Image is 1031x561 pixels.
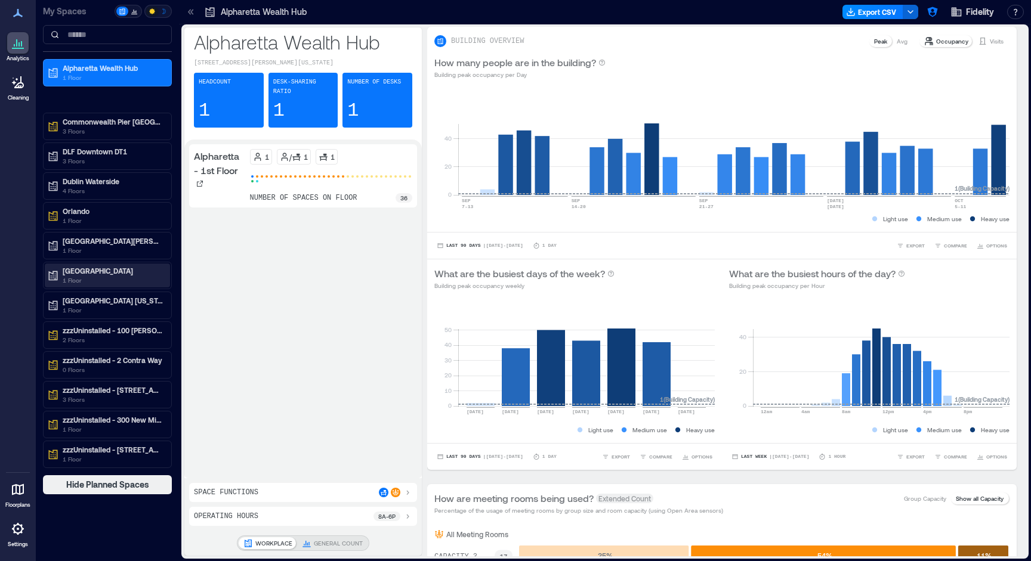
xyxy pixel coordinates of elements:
[63,335,163,345] p: 2 Floors
[542,242,557,249] p: 1 Day
[542,453,557,460] p: 1 Day
[2,475,34,512] a: Floorplans
[729,281,905,290] p: Building peak occupancy per Hour
[588,425,613,435] p: Light use
[5,501,30,509] p: Floorplans
[944,242,967,249] span: COMPARE
[874,36,887,46] p: Peak
[378,512,396,521] p: 8a - 6p
[448,402,452,409] tspan: 0
[964,409,973,414] text: 8pm
[894,240,927,252] button: EXPORT
[649,453,672,460] span: COMPARE
[446,529,508,539] p: All Meeting Rooms
[906,242,925,249] span: EXPORT
[63,365,163,374] p: 0 Floors
[255,538,292,548] p: WORKPLACE
[63,186,163,196] p: 4 Floors
[63,147,163,156] p: DLF Downtown DT1
[699,198,708,203] text: SEP
[63,424,163,434] p: 1 Floor
[8,541,28,548] p: Settings
[43,475,172,494] button: Hide Planned Spaces
[304,152,308,162] p: 1
[63,176,163,186] p: Dublin Waterside
[739,368,746,375] tspan: 20
[502,409,519,414] text: [DATE]
[451,36,524,46] p: BUILDING OVERVIEW
[936,36,968,46] p: Occupancy
[43,5,112,17] p: My Spaces
[199,99,210,123] p: 1
[444,341,452,348] tspan: 40
[221,6,307,18] p: Alpharetta Wealth Hub
[643,409,660,414] text: [DATE]
[462,198,471,203] text: SEP
[828,453,845,460] p: 1 Hour
[882,409,894,414] text: 12pm
[981,214,1010,224] p: Heavy use
[923,409,932,414] text: 4pm
[572,198,581,203] text: SEP
[817,551,832,560] text: 54 %
[986,242,1007,249] span: OPTIONS
[434,281,615,290] p: Building peak occupancy weekly
[906,453,925,460] span: EXPORT
[977,551,992,560] text: 11 %
[827,204,844,209] text: [DATE]
[801,409,810,414] text: 4am
[680,451,715,463] button: OPTIONS
[955,198,964,203] text: OCT
[63,445,163,454] p: zzzUninstalled - [STREET_ADDRESS][US_STATE]
[66,479,149,491] span: Hide Planned Spaces
[63,275,163,285] p: 1 Floor
[8,94,29,101] p: Cleaning
[434,553,477,561] text: CAPACITY 3
[250,193,357,203] p: number of spaces on floor
[63,355,163,365] p: zzzUninstalled - 2 Contra Way
[63,305,163,315] p: 1 Floor
[63,296,163,305] p: [GEOGRAPHIC_DATA] [US_STATE]
[434,70,606,79] p: Building peak occupancy per Day
[974,451,1010,463] button: OPTIONS
[434,491,594,506] p: How are meeting rooms being used?
[63,73,163,82] p: 1 Floor
[894,451,927,463] button: EXPORT
[596,494,653,503] span: Extended Count
[572,409,589,414] text: [DATE]
[314,538,363,548] p: GENERAL COUNT
[729,451,811,463] button: Last Week |[DATE]-[DATE]
[462,204,473,209] text: 7-13
[883,425,908,435] p: Light use
[194,149,245,178] p: Alpharetta - 1st Floor
[699,204,714,209] text: 21-27
[927,214,962,224] p: Medium use
[827,198,844,203] text: [DATE]
[444,163,452,170] tspan: 20
[448,191,452,198] tspan: 0
[273,78,334,97] p: Desk-sharing ratio
[966,6,994,18] span: Fidelity
[981,425,1010,435] p: Heavy use
[904,494,946,503] p: Group Capacity
[444,326,452,333] tspan: 50
[63,385,163,395] p: zzzUninstalled - [STREET_ADDRESS]
[572,204,586,209] text: 14-20
[63,156,163,166] p: 3 Floors
[955,204,966,209] text: 5-11
[842,5,903,19] button: Export CSV
[347,78,401,87] p: Number of Desks
[761,409,772,414] text: 12am
[444,135,452,142] tspan: 40
[974,240,1010,252] button: OPTIONS
[7,55,29,62] p: Analytics
[194,488,258,497] p: Space Functions
[63,454,163,464] p: 1 Floor
[444,387,452,394] tspan: 10
[607,409,625,414] text: [DATE]
[3,29,33,66] a: Analytics
[63,266,163,275] p: [GEOGRAPHIC_DATA]
[932,451,970,463] button: COMPARE
[467,409,484,414] text: [DATE]
[947,2,998,21] button: Fidelity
